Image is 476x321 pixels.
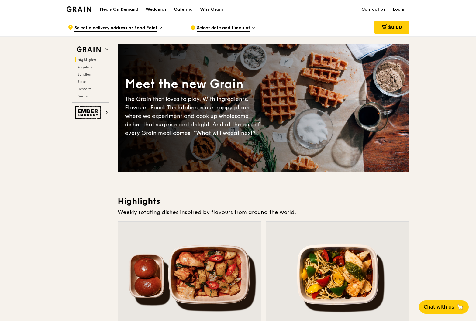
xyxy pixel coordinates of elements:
[75,44,103,55] img: Grain web logo
[75,106,103,119] img: Ember Smokery web logo
[196,0,227,19] a: Why Grain
[197,25,250,32] span: Select date and time slot
[125,95,264,137] div: The Grain that loves to play. With ingredients. Flavours. Food. The kitchen is our happy place, w...
[77,87,91,91] span: Desserts
[77,94,88,98] span: Drinks
[146,0,167,19] div: Weddings
[457,303,464,311] span: 🦙
[77,72,91,77] span: Bundles
[358,0,389,19] a: Contact us
[125,76,264,92] div: Meet the new Grain
[77,65,92,69] span: Regulars
[388,24,402,30] span: $0.00
[67,6,91,12] img: Grain
[174,0,193,19] div: Catering
[389,0,409,19] a: Log in
[142,0,170,19] a: Weddings
[74,25,157,32] span: Select a delivery address or Food Point
[77,80,86,84] span: Sides
[118,208,409,217] div: Weekly rotating dishes inspired by flavours from around the world.
[200,0,223,19] div: Why Grain
[100,6,138,12] h1: Meals On Demand
[170,0,196,19] a: Catering
[424,303,454,311] span: Chat with us
[77,58,97,62] span: Highlights
[419,300,469,314] button: Chat with us🦙
[230,130,258,136] span: eat next?”
[118,196,409,207] h3: Highlights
